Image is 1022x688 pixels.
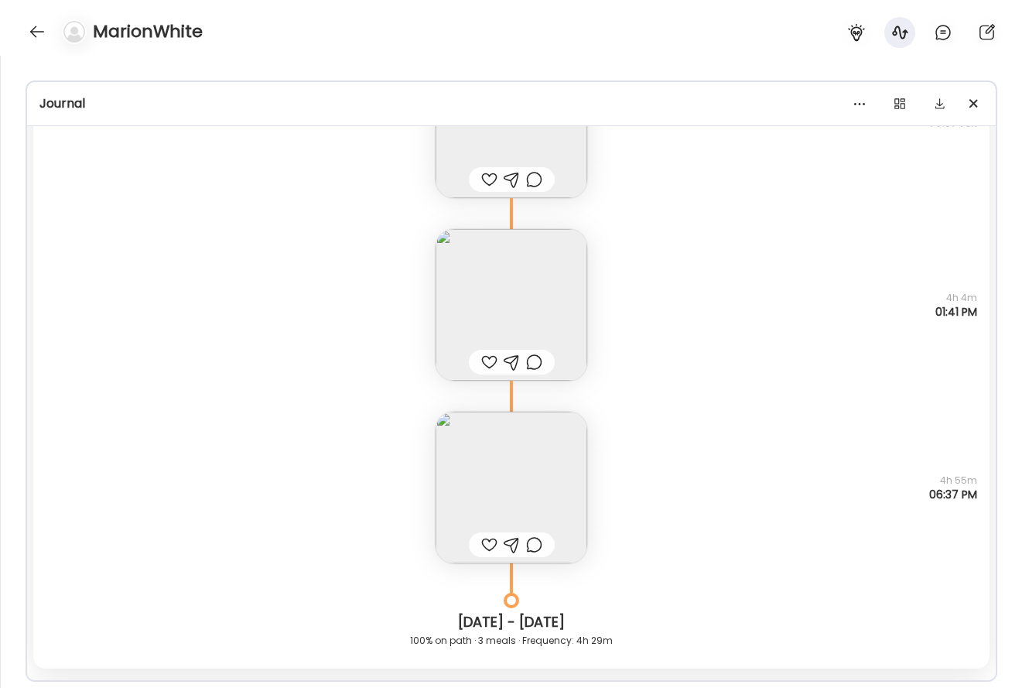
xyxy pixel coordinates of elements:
div: Journal [39,94,983,113]
img: images%2FM7zJFyDMVidK7aIzQmphq9tmLZt1%2FgSWxIC81fbiz07VnLKAI%2FHLZUaAKmR7jg0UR4aPis_240 [436,412,587,563]
span: 01:41 PM [935,305,977,319]
h4: MarionWhite [93,19,203,44]
img: bg-avatar-default.svg [63,21,85,43]
div: 100% on path · 3 meals · Frequency: 4h 29m [46,632,977,650]
img: images%2FM7zJFyDMVidK7aIzQmphq9tmLZt1%2Fr23jjZdOmhIEGeboCvPY%2FpnRxHl1NMtD26tXMlrgq_240 [436,229,587,381]
span: 4h 4m [935,291,977,305]
div: [DATE] - [DATE] [46,613,977,632]
span: 4h 55m [929,474,977,488]
span: 09:37 AM [928,115,977,129]
span: 06:37 PM [929,488,977,501]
